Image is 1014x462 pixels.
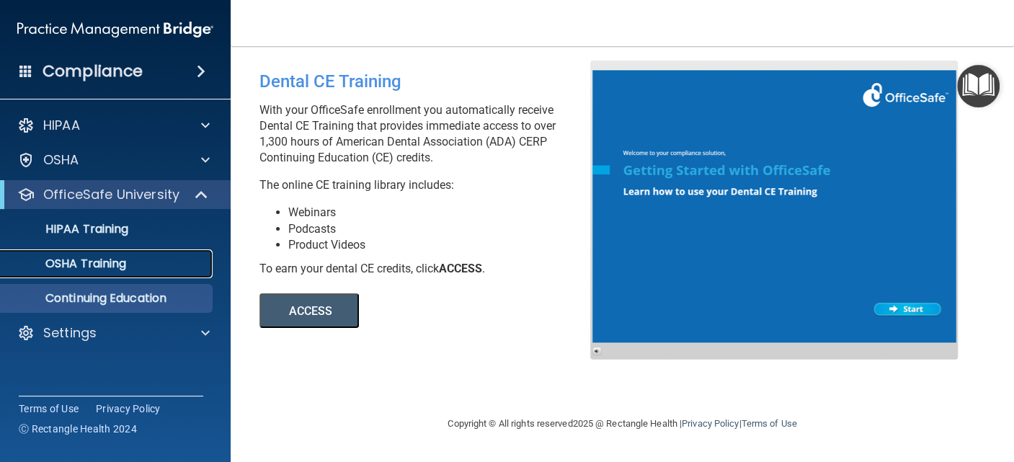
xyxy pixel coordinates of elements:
[259,293,359,328] button: ACCESS
[17,15,213,44] img: PMB logo
[957,65,1000,107] button: Open Resource Center
[17,186,209,203] a: OfficeSafe University
[259,102,601,166] p: With your OfficeSafe enrollment you automatically receive Dental CE Training that provides immedi...
[17,117,210,134] a: HIPAA
[43,61,143,81] h4: Compliance
[96,401,161,416] a: Privacy Policy
[259,261,601,277] div: To earn your dental CE credits, click .
[9,291,206,306] p: Continuing Education
[682,418,739,429] a: Privacy Policy
[741,418,796,429] a: Terms of Use
[288,237,601,253] li: Product Videos
[9,257,126,271] p: OSHA Training
[288,221,601,237] li: Podcasts
[19,401,79,416] a: Terms of Use
[43,186,179,203] p: OfficeSafe University
[43,117,80,134] p: HIPAA
[259,177,601,193] p: The online CE training library includes:
[360,401,886,447] div: Copyright © All rights reserved 2025 @ Rectangle Health | |
[43,324,97,342] p: Settings
[19,422,137,436] span: Ⓒ Rectangle Health 2024
[288,205,601,221] li: Webinars
[439,262,482,275] b: ACCESS
[17,151,210,169] a: OSHA
[43,151,79,169] p: OSHA
[17,324,210,342] a: Settings
[259,61,601,102] div: Dental CE Training
[259,306,654,317] a: ACCESS
[9,222,128,236] p: HIPAA Training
